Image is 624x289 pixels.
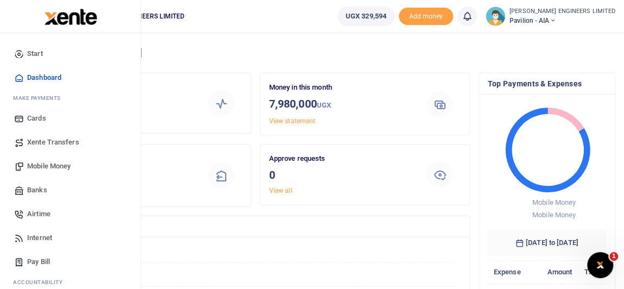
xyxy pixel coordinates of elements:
[269,153,411,165] p: Approve requests
[27,137,79,148] span: Xente Transfers
[338,7,394,26] a: UGX 329,594
[27,185,47,196] span: Banks
[488,230,607,256] h6: [DATE] to [DATE]
[27,256,50,267] span: Pay Bill
[333,7,399,26] li: Wallet ballance
[317,101,331,109] small: UGX
[399,8,453,26] span: Add money
[27,209,50,219] span: Airtime
[21,278,62,286] span: countability
[27,161,71,172] span: Mobile Money
[531,261,578,284] th: Amount
[27,113,46,124] span: Cards
[9,42,132,66] a: Start
[9,106,132,130] a: Cards
[532,211,575,219] span: Mobile Money
[41,47,615,59] h4: Hello [PERSON_NAME]
[9,250,132,274] a: Pay Bill
[44,9,97,25] img: logo-large
[399,8,453,26] li: Toup your wallet
[269,167,411,183] h3: 0
[486,7,615,26] a: profile-user [PERSON_NAME] ENGINEERS LIMITED Pavilion - AIA
[532,198,575,206] span: Mobile Money
[269,187,292,194] a: View all
[269,96,411,114] h3: 7,980,000
[9,154,132,178] a: Mobile Money
[609,252,618,261] span: 1
[9,202,132,226] a: Airtime
[9,130,132,154] a: Xente Transfers
[9,66,132,90] a: Dashboard
[50,221,461,233] h4: Transactions Overview
[346,11,386,22] span: UGX 329,594
[27,72,61,83] span: Dashboard
[9,226,132,250] a: Internet
[27,233,52,243] span: Internet
[488,261,531,284] th: Expense
[587,252,613,278] iframe: Intercom live chat
[578,261,606,284] th: Txns
[486,7,505,26] img: profile-user
[488,78,607,90] h4: Top Payments & Expenses
[43,12,97,20] a: logo-small logo-large logo-large
[9,178,132,202] a: Banks
[27,48,43,59] span: Start
[510,7,615,16] small: [PERSON_NAME] ENGINEERS LIMITED
[18,94,61,102] span: ake Payments
[399,11,453,20] a: Add money
[510,16,615,26] span: Pavilion - AIA
[269,117,315,125] a: View statement
[269,82,411,93] p: Money in this month
[9,90,132,106] li: M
